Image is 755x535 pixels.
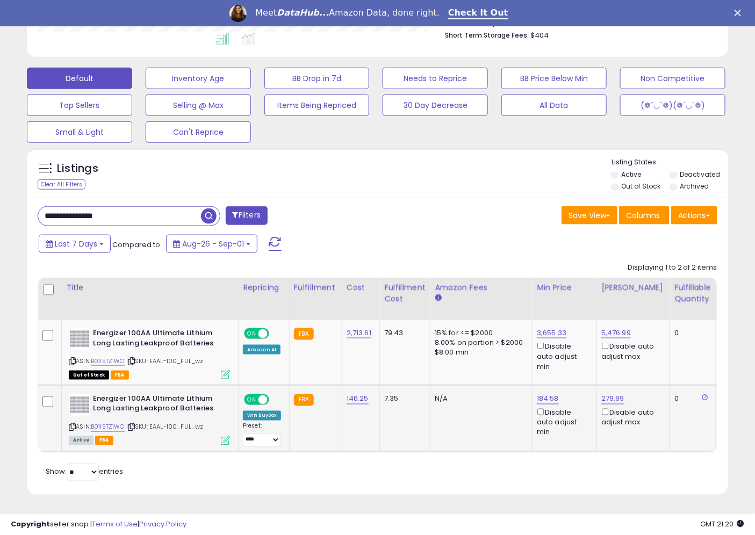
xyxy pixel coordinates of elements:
[243,282,285,293] div: Repricing
[69,436,94,445] span: All listings currently available for purchase on Amazon
[95,436,113,445] span: FBA
[384,282,426,305] div: Fulfillment Cost
[530,30,549,40] span: $404
[601,394,624,404] a: 279.99
[537,407,588,437] div: Disable auto adjust min
[384,328,422,338] div: 79.43
[435,328,524,338] div: 15% for <= $2000
[39,235,111,253] button: Last 7 Days
[612,157,728,168] p: Listing States:
[601,341,661,362] div: Disable auto adjust max
[69,328,90,350] img: 61aIsr1mqzL._SL40_.jpg
[91,357,125,366] a: B01I5TZ1WO
[622,170,642,179] label: Active
[182,238,244,249] span: Aug-26 - Sep-01
[55,238,97,249] span: Last 7 Days
[92,519,138,529] a: Terms of Use
[735,10,745,16] div: Close
[701,519,744,529] span: 2025-09-9 21:20 GMT
[38,179,85,190] div: Clear All Filters
[674,282,711,305] div: Fulfillable Quantity
[601,407,661,428] div: Disable auto adjust max
[383,95,488,116] button: 30 Day Decrease
[57,161,98,176] h5: Listings
[619,206,670,225] button: Columns
[126,357,204,365] span: | SKU: EAAL-100_FUL_wz
[674,394,708,404] div: 0
[69,394,230,444] div: ASIN:
[294,394,314,406] small: FBA
[448,8,508,19] a: Check It Out
[264,68,370,89] button: BB Drop in 7d
[537,282,592,293] div: Min Price
[268,395,285,404] span: OFF
[69,371,109,380] span: All listings that are currently out of stock and unavailable for purchase on Amazon
[139,519,186,529] a: Privacy Policy
[626,210,660,221] span: Columns
[46,467,123,477] span: Show: entries
[435,338,524,348] div: 8.00% on portion > $2000
[294,282,337,293] div: Fulfillment
[537,341,588,371] div: Disable auto adjust min
[435,394,524,404] div: N/A
[435,293,441,303] small: Amazon Fees.
[294,328,314,340] small: FBA
[27,68,132,89] button: Default
[66,282,234,293] div: Title
[501,68,607,89] button: BB Price Below Min
[501,95,607,116] button: All Data
[146,95,251,116] button: Selling @ Max
[445,18,518,27] b: Total Inventory Value:
[245,395,258,404] span: ON
[166,235,257,253] button: Aug-26 - Sep-01
[243,423,281,447] div: Preset:
[93,328,224,351] b: Energizer 100AA Ultimate Lithium Long Lasting Leakproof Batteries
[347,328,371,338] a: 2,713.61
[277,8,329,18] i: DataHub...
[69,328,230,378] div: ASIN:
[93,394,224,417] b: Energizer 100AA Ultimate Lithium Long Lasting Leakproof Batteries
[268,329,285,338] span: OFF
[11,519,186,530] div: seller snap | |
[11,519,50,529] strong: Copyright
[445,31,529,40] b: Short Term Storage Fees:
[680,170,721,179] label: Deactivated
[383,68,488,89] button: Needs to Reprice
[620,68,725,89] button: Non Competitive
[91,423,125,432] a: B01I5TZ1WO
[671,206,717,225] button: Actions
[27,95,132,116] button: Top Sellers
[384,394,422,404] div: 7.35
[126,423,204,431] span: | SKU: EAAL-100_FUL_wz
[347,394,369,404] a: 146.25
[620,95,725,116] button: (❁´◡`❁)(❁´◡`❁)
[537,394,559,404] a: 184.58
[245,329,258,338] span: ON
[243,345,281,355] div: Amazon AI
[226,206,268,225] button: Filters
[674,328,708,338] div: 0
[255,8,440,18] div: Meet Amazon Data, done right.
[347,282,375,293] div: Cost
[112,240,162,250] span: Compared to:
[601,328,631,338] a: 5,476.99
[562,206,617,225] button: Save View
[69,394,90,416] img: 61aIsr1mqzL._SL40_.jpg
[622,182,661,191] label: Out of Stock
[111,371,129,380] span: FBA
[628,263,717,273] div: Displaying 1 to 2 of 2 items
[27,121,132,143] button: Small & Light
[146,121,251,143] button: Can't Reprice
[435,348,524,357] div: $8.00 min
[537,328,566,338] a: 3,655.33
[146,68,251,89] button: Inventory Age
[229,5,247,22] img: Profile image for Georgie
[680,182,709,191] label: Archived
[264,95,370,116] button: Items Being Repriced
[601,282,665,293] div: [PERSON_NAME]
[243,411,281,421] div: Win BuyBox
[435,282,528,293] div: Amazon Fees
